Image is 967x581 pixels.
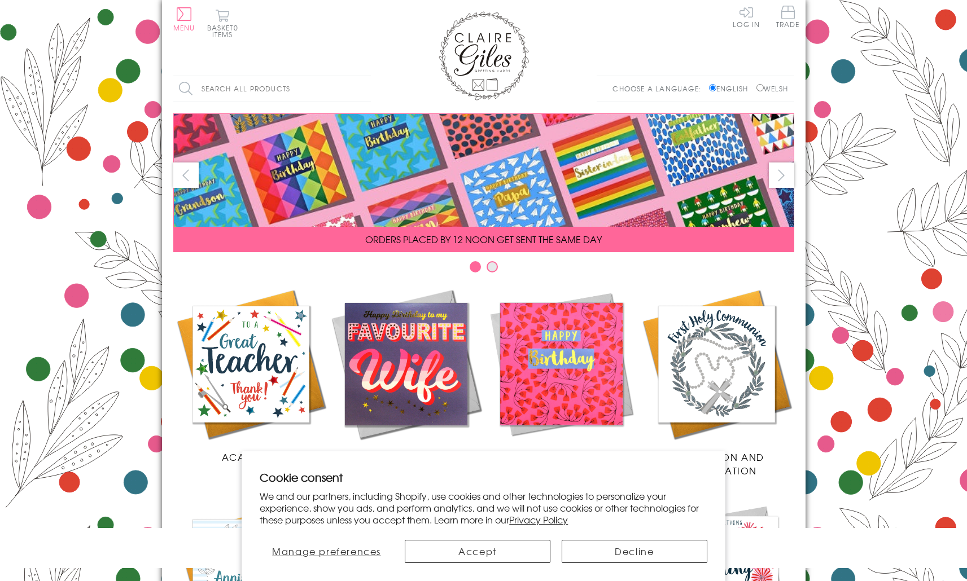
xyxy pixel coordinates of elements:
[470,261,481,272] button: Carousel Page 1 (Current Slide)
[173,76,371,102] input: Search all products
[709,83,754,94] label: English
[207,9,238,38] button: Basket0 items
[173,162,199,188] button: prev
[222,450,280,464] span: Academic
[260,490,707,525] p: We and our partners, including Shopify, use cookies and other technologies to personalize your ex...
[405,540,550,563] button: Accept
[769,162,794,188] button: next
[756,84,764,91] input: Welsh
[776,6,800,28] span: Trade
[509,513,568,526] a: Privacy Policy
[329,287,484,464] a: New Releases
[776,6,800,30] a: Trade
[369,450,443,464] span: New Releases
[733,6,760,28] a: Log In
[173,261,794,278] div: Carousel Pagination
[562,540,707,563] button: Decline
[365,232,602,246] span: ORDERS PLACED BY 12 NOON GET SENT THE SAME DAY
[756,83,789,94] label: Welsh
[439,11,529,100] img: Claire Giles Greetings Cards
[173,23,195,33] span: Menu
[484,287,639,464] a: Birthdays
[272,544,381,558] span: Manage preferences
[173,287,329,464] a: Academic
[487,261,498,272] button: Carousel Page 2
[260,469,707,485] h2: Cookie consent
[709,84,716,91] input: English
[612,83,707,94] p: Choose a language:
[260,540,393,563] button: Manage preferences
[212,23,238,39] span: 0 items
[534,450,588,464] span: Birthdays
[360,76,371,102] input: Search
[639,287,794,477] a: Communion and Confirmation
[668,450,764,477] span: Communion and Confirmation
[173,7,195,31] button: Menu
